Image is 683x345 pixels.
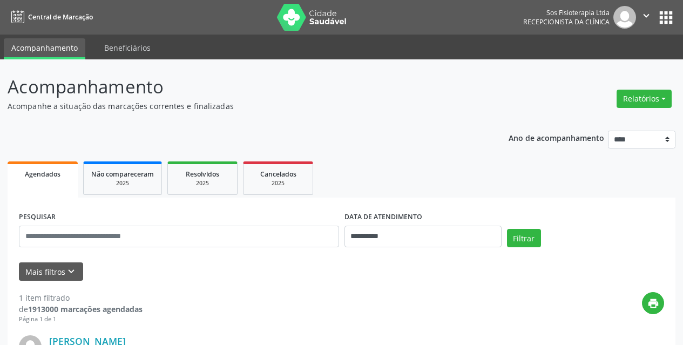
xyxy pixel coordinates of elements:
[65,266,77,278] i: keyboard_arrow_down
[507,229,541,247] button: Filtrar
[175,179,229,187] div: 2025
[4,38,85,59] a: Acompanhamento
[28,12,93,22] span: Central de Marcação
[613,6,636,29] img: img
[91,179,154,187] div: 2025
[642,292,664,314] button: print
[8,100,475,112] p: Acompanhe a situação das marcações correntes e finalizadas
[260,170,296,179] span: Cancelados
[97,38,158,57] a: Beneficiários
[647,297,659,309] i: print
[640,10,652,22] i: 
[19,209,56,226] label: PESQUISAR
[523,17,610,26] span: Recepcionista da clínica
[28,304,143,314] strong: 1913000 marcações agendadas
[617,90,672,108] button: Relatórios
[25,170,60,179] span: Agendados
[8,8,93,26] a: Central de Marcação
[344,209,422,226] label: DATA DE ATENDIMENTO
[186,170,219,179] span: Resolvidos
[509,131,604,144] p: Ano de acompanhamento
[636,6,657,29] button: 
[19,315,143,324] div: Página 1 de 1
[19,303,143,315] div: de
[91,170,154,179] span: Não compareceram
[19,262,83,281] button: Mais filtroskeyboard_arrow_down
[251,179,305,187] div: 2025
[19,292,143,303] div: 1 item filtrado
[523,8,610,17] div: Sos Fisioterapia Ltda
[657,8,675,27] button: apps
[8,73,475,100] p: Acompanhamento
